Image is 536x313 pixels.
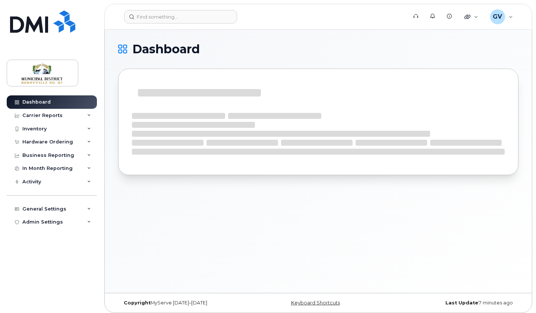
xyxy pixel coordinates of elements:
strong: Last Update [445,300,478,306]
span: Dashboard [132,44,200,55]
div: 7 minutes ago [385,300,518,306]
a: Keyboard Shortcuts [291,300,340,306]
strong: Copyright [124,300,151,306]
div: MyServe [DATE]–[DATE] [118,300,252,306]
